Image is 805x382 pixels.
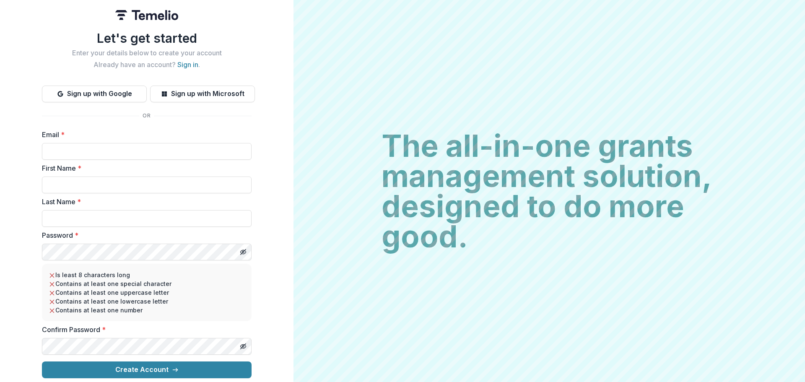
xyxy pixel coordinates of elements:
button: Create Account [42,361,252,378]
li: Contains at least one number [49,306,245,314]
label: First Name [42,163,247,173]
li: Is least 8 characters long [49,270,245,279]
button: Toggle password visibility [236,245,250,259]
h2: Already have an account? . [42,61,252,69]
h1: Let's get started [42,31,252,46]
label: Password [42,230,247,240]
button: Toggle password visibility [236,340,250,353]
label: Email [42,130,247,140]
li: Contains at least one uppercase letter [49,288,245,297]
button: Sign up with Microsoft [150,86,255,102]
img: Temelio [115,10,178,20]
button: Sign up with Google [42,86,147,102]
li: Contains at least one special character [49,279,245,288]
label: Confirm Password [42,325,247,335]
a: Sign in [177,60,198,69]
h2: Enter your details below to create your account [42,49,252,57]
li: Contains at least one lowercase letter [49,297,245,306]
label: Last Name [42,197,247,207]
